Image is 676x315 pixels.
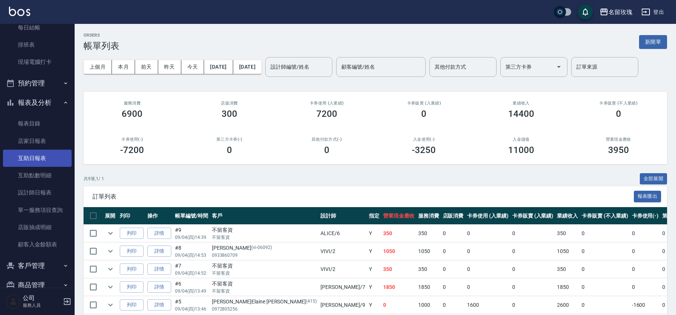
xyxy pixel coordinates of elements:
h2: 卡券販賣 (入業績) [384,101,464,106]
td: 350 [381,225,416,242]
th: 卡券販賣 (不入業績) [580,207,630,225]
td: #8 [173,243,210,260]
td: Y [367,296,381,314]
button: expand row [105,263,116,275]
img: Person [6,294,21,309]
a: 設計師日報表 [3,184,72,201]
h2: 店販消費 [190,101,269,106]
button: [DATE] [233,60,262,74]
button: Open [553,61,565,73]
td: 0 [510,296,555,314]
td: 0 [580,243,630,260]
p: 09/04 (四) 14:53 [175,252,208,259]
a: 互助點數明細 [3,167,72,184]
th: 客戶 [210,207,319,225]
td: Y [367,243,381,260]
button: expand row [105,246,116,257]
button: 登出 [638,5,667,19]
h2: 卡券使用(-) [93,137,172,142]
td: 0 [441,296,466,314]
button: 列印 [120,228,144,239]
td: 0 [381,296,416,314]
h2: 入金儲值 [482,137,561,142]
button: 列印 [120,299,144,311]
h3: 0 [227,145,232,155]
th: 指定 [367,207,381,225]
td: 1050 [555,243,580,260]
p: 不留客資 [212,288,317,294]
button: save [578,4,593,19]
a: 單一服務項目查詢 [3,202,72,219]
th: 服務消費 [416,207,441,225]
th: 操作 [145,207,173,225]
td: 350 [381,261,416,278]
span: 訂單列表 [93,193,634,200]
p: 09/04 (四) 14:52 [175,270,208,277]
td: 0 [580,296,630,314]
h2: 卡券販賣 (不入業績) [579,101,658,106]
td: 350 [416,225,441,242]
a: 顧客入金餘額表 [3,236,72,253]
th: 業績收入 [555,207,580,225]
td: 0 [441,225,466,242]
h3: 11000 [508,145,534,155]
td: 1050 [416,243,441,260]
td: [PERSON_NAME] /9 [319,296,367,314]
img: Logo [9,7,30,16]
a: 新開單 [639,38,667,45]
td: #7 [173,261,210,278]
td: 0 [630,278,661,296]
td: 0 [465,278,510,296]
td: 0 [580,225,630,242]
button: 全部展開 [640,173,667,185]
button: 昨天 [158,60,181,74]
button: 報表及分析 [3,93,72,112]
th: 卡券販賣 (入業績) [510,207,555,225]
td: VIVI /2 [319,261,367,278]
button: 上個月 [84,60,112,74]
td: 0 [510,243,555,260]
div: [PERSON_NAME] [212,244,317,252]
button: 客戶管理 [3,256,72,275]
td: Y [367,225,381,242]
td: 1050 [381,243,416,260]
td: #5 [173,296,210,314]
h3: 0 [324,145,329,155]
th: 列印 [118,207,145,225]
p: 服務人員 [23,302,61,309]
h3: 300 [222,109,237,119]
td: 0 [441,243,466,260]
h3: 6900 [122,109,143,119]
div: [PERSON_NAME]Elaine [PERSON_NAME] [212,298,317,306]
a: 互助日報表 [3,150,72,167]
h3: 14400 [508,109,534,119]
td: 1600 [465,296,510,314]
h2: 入金使用(-) [384,137,464,142]
h3: 0 [421,109,426,119]
button: 名留玫瑰 [597,4,635,20]
td: 1000 [416,296,441,314]
th: 設計師 [319,207,367,225]
p: (415) [306,298,317,306]
h3: 帳單列表 [84,41,119,51]
p: 不留客資 [212,234,317,241]
td: 350 [555,261,580,278]
p: 共 9 筆, 1 / 1 [84,175,104,182]
td: 0 [580,261,630,278]
td: [PERSON_NAME] /7 [319,278,367,296]
h5: 公司 [23,294,61,302]
a: 詳情 [147,263,171,275]
h3: 服務消費 [93,101,172,106]
h3: -3250 [412,145,436,155]
div: 不留客資 [212,262,317,270]
a: 報表匯出 [634,193,661,200]
a: 詳情 [147,246,171,257]
td: VIVI /2 [319,243,367,260]
td: 0 [441,278,466,296]
a: 排班表 [3,36,72,53]
h3: -7200 [120,145,144,155]
h2: 業績收入 [482,101,561,106]
button: 列印 [120,281,144,293]
h3: 0 [616,109,621,119]
button: 今天 [181,60,204,74]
